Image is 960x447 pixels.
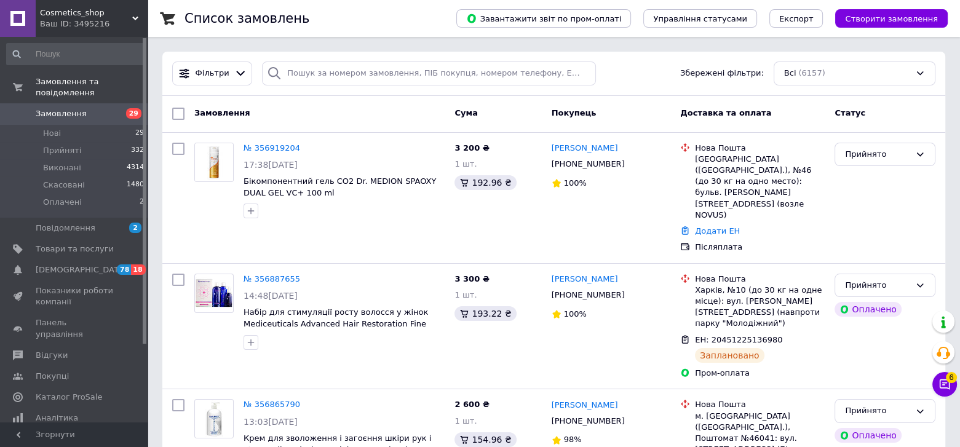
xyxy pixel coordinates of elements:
span: 1 шт. [454,290,477,299]
div: Післяплата [695,242,825,253]
input: Пошук за номером замовлення, ПІБ покупця, номером телефону, Email, номером накладної [262,61,596,85]
span: 332 [131,145,144,156]
span: Доставка та оплата [680,108,771,117]
div: Нова Пошта [695,399,825,410]
button: Управління статусами [643,9,757,28]
span: [DEMOGRAPHIC_DATA] [36,264,127,275]
span: Всі [784,68,796,79]
a: [PERSON_NAME] [552,274,618,285]
span: 98% [564,435,582,444]
span: 1 шт. [454,159,477,168]
input: Пошук [6,43,145,65]
span: Створити замовлення [845,14,938,23]
span: Панель управління [36,317,114,339]
span: 2 [129,223,141,233]
span: Повідомлення [36,223,95,234]
a: № 356865790 [244,400,300,409]
div: Прийнято [845,279,910,292]
h1: Список замовлень [184,11,309,26]
span: 100% [564,309,587,318]
span: Прийняті [43,145,81,156]
a: Додати ЕН [695,226,740,235]
div: Ваш ID: 3495216 [40,18,148,30]
button: Створити замовлення [835,9,948,28]
a: Фото товару [194,143,234,182]
div: Нова Пошта [695,143,825,154]
div: Оплачено [835,428,901,443]
span: Скасовані [43,180,85,191]
span: 14:48[DATE] [244,291,298,301]
div: Прийнято [845,148,910,161]
span: 17:38[DATE] [244,160,298,170]
div: Пром-оплата [695,368,825,379]
a: № 356887655 [244,274,300,283]
a: № 356919204 [244,143,300,152]
span: Cosmetics_shop [40,7,132,18]
span: Відгуки [36,350,68,361]
span: Показники роботи компанії [36,285,114,307]
span: 29 [135,128,144,139]
span: 1480 [127,180,144,191]
div: 192.96 ₴ [454,175,516,190]
span: Замовлення [36,108,87,119]
span: 4314 [127,162,144,173]
span: Каталог ProSale [36,392,102,403]
span: Нові [43,128,61,139]
div: [GEOGRAPHIC_DATA] ([GEOGRAPHIC_DATA].), №46 (до 30 кг на одно место): бульв. [PERSON_NAME][STREET... [695,154,825,221]
div: [PHONE_NUMBER] [549,413,627,429]
span: Експорт [779,14,814,23]
span: ЕН: 20451225136980 [695,335,782,344]
span: Виконані [43,162,81,173]
span: Товари та послуги [36,243,114,255]
a: [PERSON_NAME] [552,400,618,411]
a: [PERSON_NAME] [552,143,618,154]
div: 154.96 ₴ [454,432,516,447]
span: 100% [564,178,587,188]
span: 6 [946,372,957,383]
span: Замовлення та повідомлення [36,76,148,98]
div: Нова Пошта [695,274,825,285]
span: 1 шт. [454,416,477,425]
span: 13:03[DATE] [244,417,298,427]
div: Прийнято [845,405,910,417]
button: Експорт [769,9,823,28]
span: Cума [454,108,477,117]
a: Бікомпонентний гель СО2 Dr. MEDION SPAOXY DUAL GEL VC+ 100 ml [244,176,436,197]
span: Покупці [36,371,69,382]
div: [PHONE_NUMBER] [549,287,627,303]
span: 78 [117,264,131,275]
div: Оплачено [835,302,901,317]
img: Фото товару [196,400,232,438]
span: Замовлення [194,108,250,117]
a: Фото товару [194,274,234,313]
img: Фото товару [195,277,233,309]
a: Набір для стимуляції росту волосся у жінок Mediceuticals Advanced Hair Restoration Fine Thinning [244,307,428,339]
span: (6157) [798,68,825,77]
span: Покупець [552,108,597,117]
span: 3 300 ₴ [454,274,489,283]
div: [PHONE_NUMBER] [549,156,627,172]
button: Чат з покупцем6 [932,372,957,397]
div: Заплановано [695,348,764,363]
span: Аналітика [36,413,78,424]
span: 2 600 ₴ [454,400,489,409]
span: Збережені фільтри: [680,68,764,79]
span: Фільтри [196,68,229,79]
span: Статус [835,108,865,117]
span: 2 [140,197,144,208]
span: 18 [131,264,145,275]
span: Оплачені [43,197,82,208]
a: Фото товару [194,399,234,438]
span: 3 200 ₴ [454,143,489,152]
img: Фото товару [195,143,233,181]
span: Завантажити звіт по пром-оплаті [466,13,621,24]
div: Харків, №10 (до 30 кг на одне місце): вул. [PERSON_NAME][STREET_ADDRESS] (навпроти парку "Молодіж... [695,285,825,330]
span: 29 [126,108,141,119]
span: Управління статусами [653,14,747,23]
div: 193.22 ₴ [454,306,516,321]
button: Завантажити звіт по пром-оплаті [456,9,631,28]
a: Створити замовлення [823,14,948,23]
